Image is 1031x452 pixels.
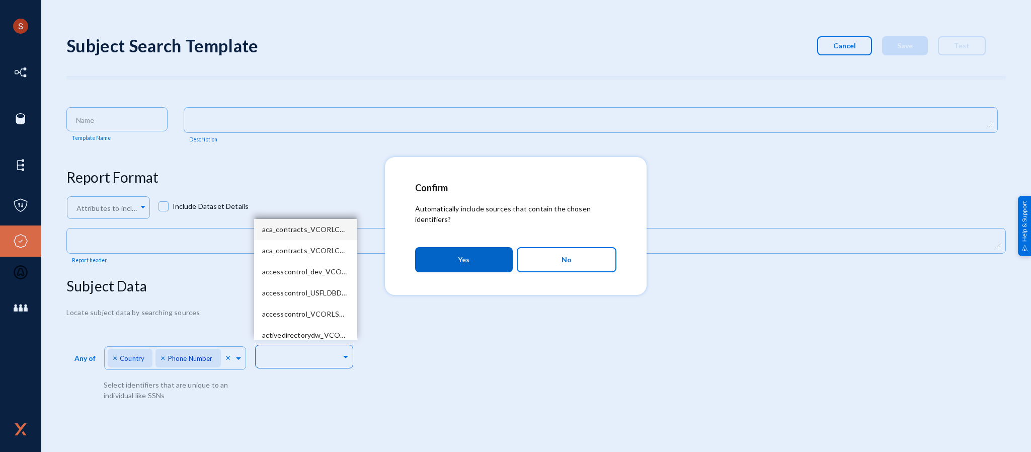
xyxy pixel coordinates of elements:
[262,310,405,318] span: accesscontrol_VCORLSQLAPPPR01_59260
[415,247,513,272] button: Yes
[262,267,420,276] span: accesscontrol_dev_VCORLSQLAPPNP02_56210
[262,288,369,297] span: accesscontrol_USFLDBD8_56456
[262,331,414,339] span: activedirectorydw_VCORLSQLAPPPR03_1405
[262,246,402,255] span: aca_contracts_VCORLCMDSQLPR01_1433
[415,182,616,193] h2: Confirm
[262,225,402,234] span: aca_contracts_VCORLCMDSQLNP01_1433
[458,251,469,269] span: Yes
[517,247,616,272] button: No
[415,203,616,224] p: Automatically include sources that contain the chosen identifiers?
[254,219,357,340] ng-dropdown-panel: Options list
[562,251,572,268] span: No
